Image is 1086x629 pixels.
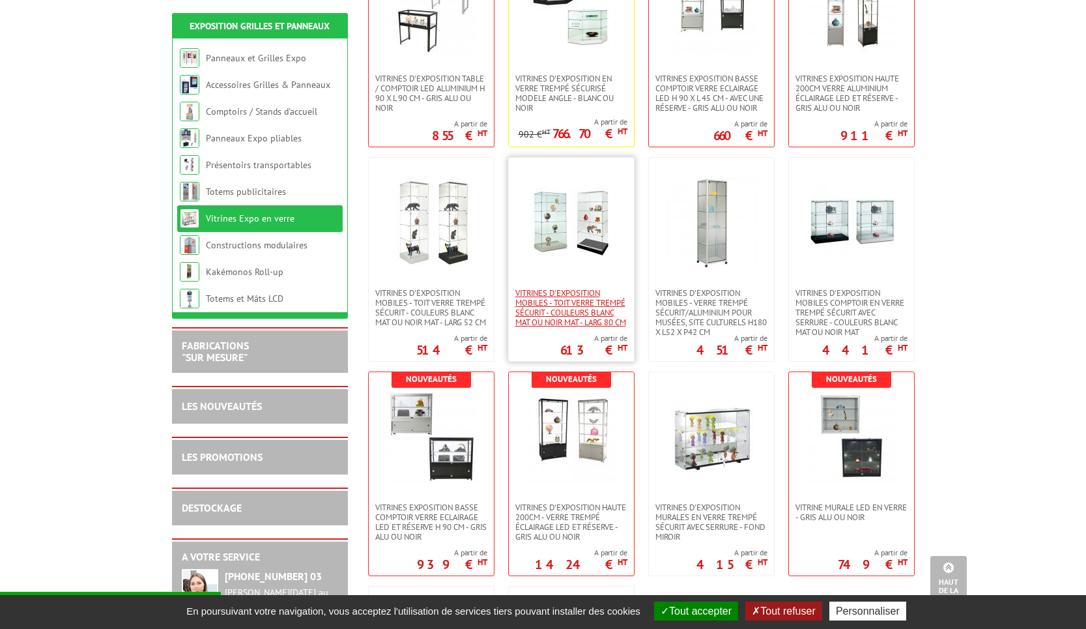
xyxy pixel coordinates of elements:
a: Vitrines d'exposition mobiles - verre trempé sécurit/aluminium pour musées, site culturels H180 X... [649,288,774,337]
a: LES PROMOTIONS [182,450,263,463]
span: A partir de [535,548,627,558]
span: VITRINES D’EXPOSITION EN VERRE TREMPÉ SÉCURISÉ MODELE ANGLE - BLANC OU NOIR [515,74,627,113]
span: A partir de [838,548,907,558]
img: Vitrines Expo en verre [180,209,199,228]
img: Totems publicitaires [180,182,199,201]
sup: HT [758,128,767,139]
a: FABRICATIONS"Sur Mesure" [182,339,249,364]
button: Personnaliser (fenêtre modale) [829,602,906,621]
img: Vitrines d'exposition mobiles - toit verre trempé sécurit - couleurs blanc mat ou noir mat - larg... [526,177,617,269]
p: 911 € [840,132,907,139]
p: 766.70 € [552,130,627,138]
p: 660 € [713,132,767,139]
span: Vitrines d'exposition table / comptoir LED Aluminium H 90 x L 90 cm - Gris Alu ou Noir [375,74,487,113]
span: Vitrines d'exposition mobiles comptoir en verre trempé sécurit avec serrure - couleurs blanc mat ... [795,288,907,337]
span: Vitrines d'exposition mobiles - verre trempé sécurit/aluminium pour musées, site culturels H180 X... [655,288,767,337]
img: Vitrines d'exposition mobiles comptoir en verre trempé sécurit avec serrure - couleurs blanc mat ... [806,177,897,269]
strong: [PHONE_NUMBER] 03 [225,570,322,583]
span: A partir de [432,119,487,129]
p: 441 € [822,346,907,354]
a: Panneaux et Grilles Expo [206,52,306,64]
button: Tout refuser [745,602,822,621]
span: A partir de [696,548,767,558]
a: Présentoirs transportables [206,159,311,171]
a: LES NOUVEAUTÉS [182,400,262,413]
sup: HT [478,128,487,139]
sup: HT [618,342,627,353]
sup: HT [618,126,627,137]
a: Kakémonos Roll-up [206,266,283,278]
a: VITRINES D’EXPOSITION EN VERRE TREMPÉ SÉCURISÉ MODELE ANGLE - BLANC OU NOIR [509,74,634,113]
img: Panneaux Expo pliables [180,128,199,148]
img: VITRINES EXPOSITION BASSE COMPTOIR VERRE ECLAIRAGE LED ET RÉSERVE H 90 CM - GRIS ALU OU NOIR [386,392,477,483]
sup: HT [898,128,907,139]
a: DESTOCKAGE [182,501,242,514]
a: Panneaux Expo pliables [206,132,302,144]
img: Totems et Mâts LCD [180,289,199,308]
a: Vitrines d'exposition table / comptoir LED Aluminium H 90 x L 90 cm - Gris Alu ou Noir [369,74,494,113]
span: A partir de [417,548,487,558]
img: Panneaux et Grilles Expo [180,48,199,68]
span: VITRINES EXPOSITION BASSE COMPTOIR VERRE ECLAIRAGE LED ET RÉSERVE H 90 CM - GRIS ALU OU NOIR [375,503,487,542]
b: Nouveautés [826,373,877,385]
span: Vitrines d'exposition murales en verre trempé sécurit avec serrure - fond miroir [655,503,767,542]
b: Nouveautés [546,373,597,385]
span: A partir de [713,119,767,129]
p: 902 € [519,130,550,139]
img: Vitrines d'exposition mobiles - toit verre trempé sécurit - couleurs blanc mat ou noir mat - larg... [386,177,477,269]
a: Vitrines d'exposition murales en verre trempé sécurit avec serrure - fond miroir [649,503,774,542]
h2: A votre service [182,551,338,563]
a: Haut de la page [930,556,967,609]
a: Accessoires Grilles & Panneaux [206,79,330,91]
sup: HT [478,557,487,568]
p: 451 € [696,346,767,354]
a: Constructions modulaires [206,239,307,251]
a: Totems publicitaires [206,186,286,197]
a: VITRINES EXPOSITION BASSE COMPTOIR VERRE ECLAIRAGE LED ET RÉSERVE H 90 CM - GRIS ALU OU NOIR [369,503,494,542]
a: Vitrines d'exposition mobiles - toit verre trempé sécurit - couleurs blanc mat ou noir mat - larg... [369,288,494,327]
span: En poursuivant votre navigation, vous acceptez l'utilisation de services tiers pouvant installer ... [180,606,647,617]
a: Vitrines Expo en verre [206,212,294,224]
a: Vitrine Murale LED en verre - GRIS ALU OU NOIR [789,503,914,522]
sup: HT [758,342,767,353]
span: A partir de [519,117,627,127]
a: Vitrines d'exposition mobiles comptoir en verre trempé sécurit avec serrure - couleurs blanc mat ... [789,288,914,337]
span: A partir de [416,333,487,344]
p: 514 € [416,346,487,354]
span: VITRINES EXPOSITION BASSE COMPTOIR VERRE ECLAIRAGE LED H 90 x L 45 CM - AVEC UNE RÉSERVE - GRIS A... [655,74,767,113]
sup: HT [542,127,550,136]
div: [PERSON_NAME][DATE] au [DATE] [225,587,338,609]
b: Nouveautés [406,373,457,385]
sup: HT [618,557,627,568]
p: 939 € [417,561,487,568]
img: VITRINES D'EXPOSITION HAUTE 200cm - VERRE TREMPé ÉCLAIRAGE LED ET RÉSERVE - GRIS ALU OU NOIR [526,392,617,483]
a: Totems et Mâts LCD [206,293,283,304]
p: 415 € [696,561,767,568]
img: Accessoires Grilles & Panneaux [180,75,199,95]
p: 749 € [838,561,907,568]
p: 613 € [560,346,627,354]
span: VITRINES D'EXPOSITION HAUTE 200cm - VERRE TREMPé ÉCLAIRAGE LED ET RÉSERVE - GRIS ALU OU NOIR [515,503,627,542]
img: Présentoirs transportables [180,155,199,175]
button: Tout accepter [654,602,738,621]
span: A partir de [840,119,907,129]
span: A partir de [696,333,767,344]
img: Constructions modulaires [180,235,199,255]
a: Vitrines d'exposition mobiles - toit verre trempé sécurit - couleurs blanc mat ou noir mat - larg... [509,288,634,327]
span: VITRINES EXPOSITION HAUTE 200cm VERRE ALUMINIUM ÉCLAIRAGE LED ET RÉSERVE - GRIS ALU OU NOIR [795,74,907,113]
p: 1424 € [535,561,627,568]
sup: HT [898,557,907,568]
img: Comptoirs / Stands d'accueil [180,102,199,121]
span: Vitrine Murale LED en verre - GRIS ALU OU NOIR [795,503,907,522]
sup: HT [478,342,487,353]
p: 855 € [432,132,487,139]
img: widget-service.jpg [182,569,218,620]
a: VITRINES EXPOSITION BASSE COMPTOIR VERRE ECLAIRAGE LED H 90 x L 45 CM - AVEC UNE RÉSERVE - GRIS A... [649,74,774,113]
sup: HT [758,557,767,568]
span: A partir de [560,333,627,344]
span: Vitrines d'exposition mobiles - toit verre trempé sécurit - couleurs blanc mat ou noir mat - larg... [515,288,627,327]
img: Vitrines d'exposition murales en verre trempé sécurit avec serrure - fond miroir [666,392,757,483]
sup: HT [898,342,907,353]
img: Vitrine Murale LED en verre - GRIS ALU OU NOIR [806,392,897,483]
img: Kakémonos Roll-up [180,262,199,282]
